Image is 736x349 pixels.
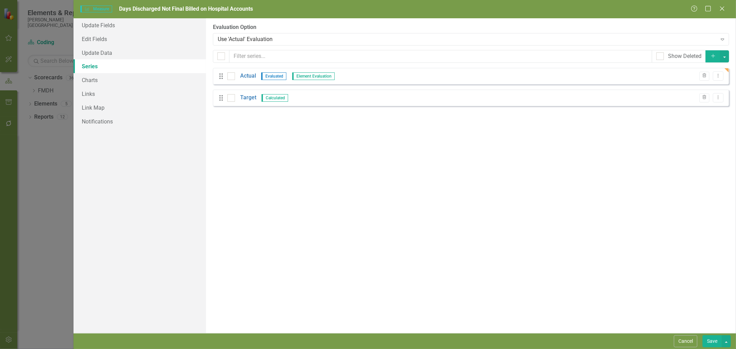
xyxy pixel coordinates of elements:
[668,52,701,60] div: Show Deleted
[674,335,697,347] button: Cancel
[73,32,206,46] a: Edit Fields
[240,72,256,80] a: Actual
[73,101,206,114] a: Link Map
[262,94,288,102] span: Calculated
[261,72,286,80] span: Evaluated
[119,6,253,12] span: Days Discharged Not Final Billed on Hospital Accounts
[73,73,206,87] a: Charts
[73,59,206,73] a: Series
[80,6,112,12] span: Measure
[292,72,335,80] span: Element Evaluation
[213,23,729,31] label: Evaluation Option
[73,46,206,60] a: Update Data
[703,335,722,347] button: Save
[218,35,717,43] div: Use 'Actual' Evaluation
[240,94,256,102] a: Target
[73,18,206,32] a: Update Fields
[73,114,206,128] a: Notifications
[229,50,652,63] input: Filter series...
[73,87,206,101] a: Links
